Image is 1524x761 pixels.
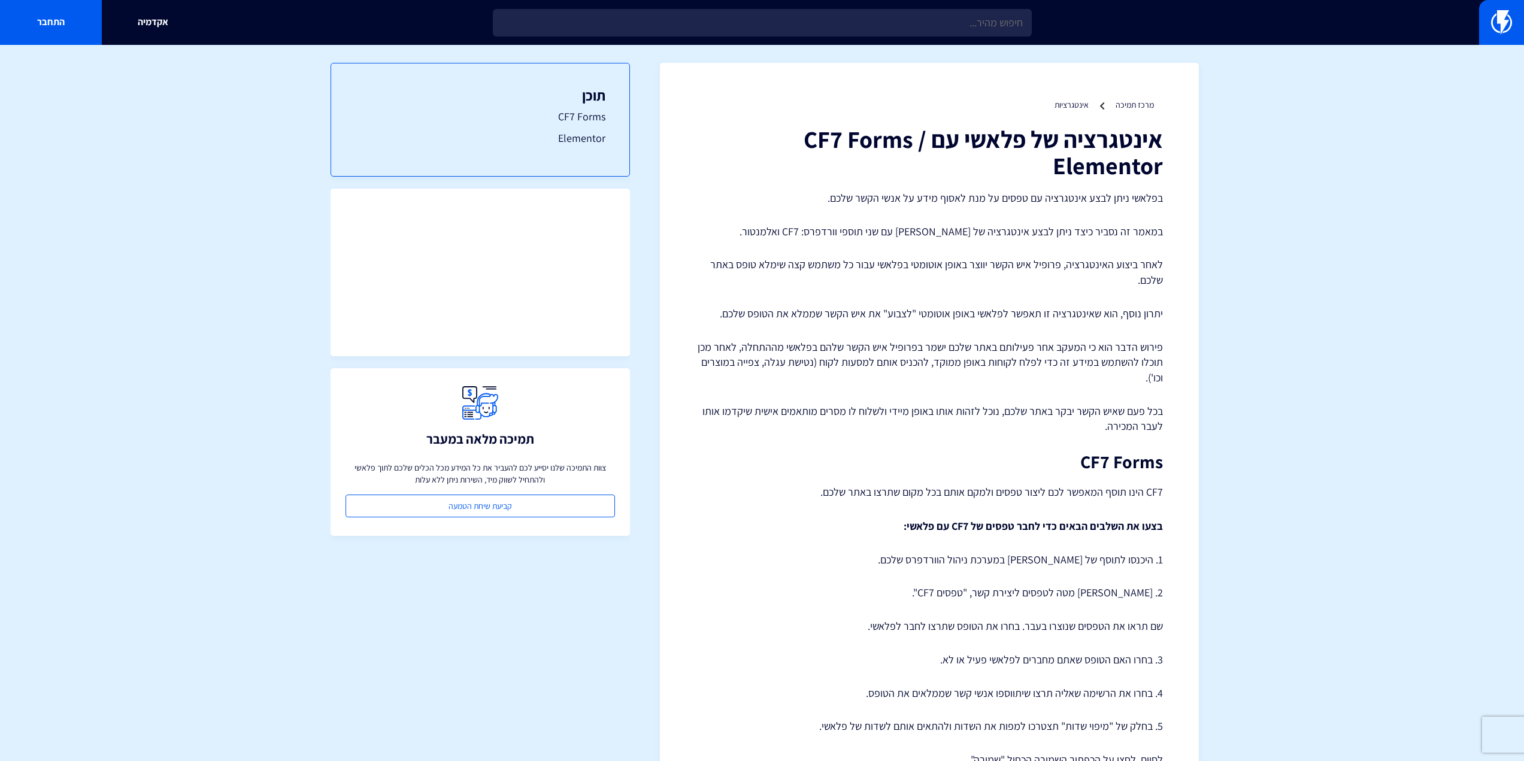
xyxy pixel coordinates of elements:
[696,404,1163,434] p: בכל פעם שאיש הקשר יבקר באתר שלכם, נוכל לזהות אותו באופן מיידי ולשלוח לו מסרים מותאמים אישית שיקדמ...
[346,495,615,517] a: קביעת שיחת הטמעה
[696,190,1163,206] p: בפלאשי ניתן לבצע אינטגרציה עם טפסים על מנת לאסוף מידע על אנשי הקשר שלכם.
[696,339,1163,386] p: פירוש הדבר הוא כי המעקב אחר פעילותם באתר שלכם ישמר בפרופיל איש הקשר שלהם בפלאשי מההתחלה, לאחר מכן...
[1055,99,1089,110] a: אינטגרציות
[696,552,1163,568] p: 1. היכנסו לתוסף של [PERSON_NAME] במערכת ניהול הוורדפרס שלכם.
[696,618,1163,634] p: שם תראו את הטפסים שנוצרו בעבר. בחרו את הטופס שתרצו לחבר לפלאשי.
[696,484,1163,501] p: CF7 הינו תוסף המאפשר לכם ליצור טפסים ולמקם אותם בכל מקום שתרצו באתר שלכם.
[493,9,1032,37] input: חיפוש מהיר...
[696,306,1163,322] p: יתרון נוסף, הוא שאינטגרציה זו תאפשר לפלאשי באופן אוטומטי "לצבוע" את איש הקשר שממלא את הטופס שלכם.
[696,452,1163,472] h2: CF7 Forms
[696,126,1163,178] h1: אינטגרציה של פלאשי עם CF7 Forms / Elementor
[355,131,605,146] a: Elementor
[696,257,1163,287] p: לאחר ביצוע האינטגרציה, פרופיל איש הקשר יווצר באופן אוטומטי בפלאשי עבור כל משתמש קצה שימלא טופס בא...
[696,718,1163,734] p: 5. בחלק של "מיפוי שדות" תצטרכו למפות את השדות ולהתאים אותם לשדות של פלאשי.
[696,224,1163,239] p: במאמר זה נסביר כיצד ניתן לבצע אינטגרציה של [PERSON_NAME] עם שני תוספי וורדפרס: CF7 ואלמנטור.
[355,109,605,125] a: CF7 Forms
[696,652,1163,668] p: 3. בחרו האם הטופס שאתם מחברים לפלאשי פעיל או לא.
[904,519,1163,533] strong: בצעו את השלבים הבאים כדי לחבר טפסים של CF7 עם פלאשי:
[696,585,1163,601] p: 2. [PERSON_NAME] מטה לטפסים ליצירת קשר, "טפסים CF7".
[346,462,615,486] p: צוות התמיכה שלנו יסייע לכם להעביר את כל המידע מכל הכלים שלכם לתוך פלאשי ולהתחיל לשווק מיד, השירות...
[696,686,1163,701] p: 4. בחרו את הרשימה שאליה תרצו שיתווספו אנשי קשר שממלאים את הטופס.
[426,432,534,446] h3: תמיכה מלאה במעבר
[355,87,605,103] h3: תוכן
[1116,99,1154,110] a: מרכז תמיכה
